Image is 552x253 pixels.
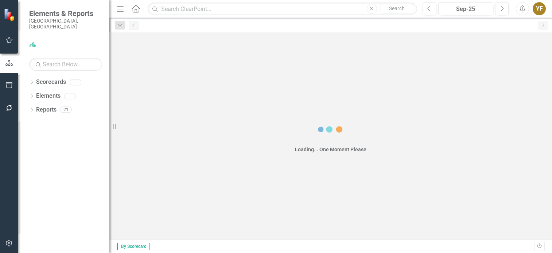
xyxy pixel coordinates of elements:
[117,243,150,250] span: By Scorecard
[36,106,57,114] a: Reports
[148,3,417,15] input: Search ClearPoint...
[29,58,102,71] input: Search Below...
[441,5,491,13] div: Sep-25
[36,92,61,100] a: Elements
[60,107,72,113] div: 21
[36,78,66,86] a: Scorecards
[379,4,415,14] button: Search
[29,18,102,30] small: [GEOGRAPHIC_DATA], [GEOGRAPHIC_DATA]
[533,2,546,15] button: YF
[438,2,493,15] button: Sep-25
[4,8,16,21] img: ClearPoint Strategy
[295,146,366,153] div: Loading... One Moment Please
[389,5,405,11] span: Search
[29,9,102,18] span: Elements & Reports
